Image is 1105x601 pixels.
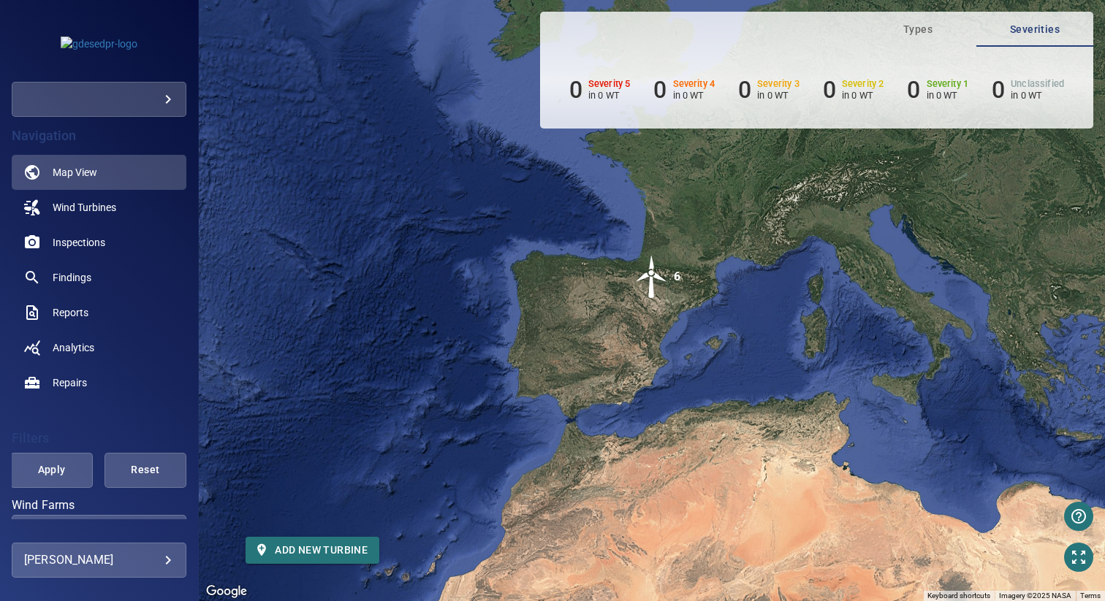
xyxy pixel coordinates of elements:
[123,461,168,479] span: Reset
[588,79,631,89] h6: Severity 5
[105,453,186,488] button: Reset
[12,431,186,445] h4: Filters
[12,295,186,330] a: reports noActive
[907,76,920,104] h6: 0
[757,79,800,89] h6: Severity 3
[53,375,87,390] span: Repairs
[823,76,884,104] li: Severity 2
[985,20,1085,39] span: Severities
[927,90,969,101] p: in 0 WT
[630,255,674,301] gmp-advanced-marker: 6
[53,165,97,180] span: Map View
[53,200,116,215] span: Wind Turbines
[53,305,88,320] span: Reports
[12,155,186,190] a: map active
[12,330,186,365] a: analytics noActive
[673,79,715,89] h6: Severity 4
[673,90,715,101] p: in 0 WT
[569,76,631,104] li: Severity 5
[61,37,137,51] img: gdesedpr-logo
[12,515,186,550] div: Wind Farms
[53,340,94,355] span: Analytics
[999,592,1071,600] span: Imagery ©2025 NASA
[1011,79,1064,89] h6: Unclassified
[653,76,667,104] h6: 0
[12,499,186,511] label: Wind Farms
[202,582,251,601] img: Google
[823,76,836,104] h6: 0
[12,365,186,400] a: repairs noActive
[202,582,251,601] a: Open this area in Google Maps (opens a new window)
[29,461,74,479] span: Apply
[257,541,368,559] span: Add new turbine
[738,76,751,104] h6: 0
[674,255,680,299] div: 6
[842,90,884,101] p: in 0 WT
[12,129,186,143] h4: Navigation
[653,76,715,104] li: Severity 4
[246,537,379,564] button: Add new turbine
[630,255,674,299] img: windFarmIcon.svg
[842,79,884,89] h6: Severity 2
[588,90,631,101] p: in 0 WT
[12,225,186,260] a: inspections noActive
[24,548,174,572] div: [PERSON_NAME]
[1080,592,1101,600] a: Terms (opens in new tab)
[12,260,186,295] a: findings noActive
[927,591,990,601] button: Keyboard shortcuts
[868,20,968,39] span: Types
[12,82,186,117] div: gdesedpr
[10,453,92,488] button: Apply
[12,190,186,225] a: windturbines noActive
[1011,90,1064,101] p: in 0 WT
[569,76,582,104] h6: 0
[757,90,800,101] p: in 0 WT
[992,76,1064,104] li: Severity Unclassified
[53,235,105,250] span: Inspections
[738,76,800,104] li: Severity 3
[927,79,969,89] h6: Severity 1
[907,76,968,104] li: Severity 1
[53,270,91,285] span: Findings
[992,76,1005,104] h6: 0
